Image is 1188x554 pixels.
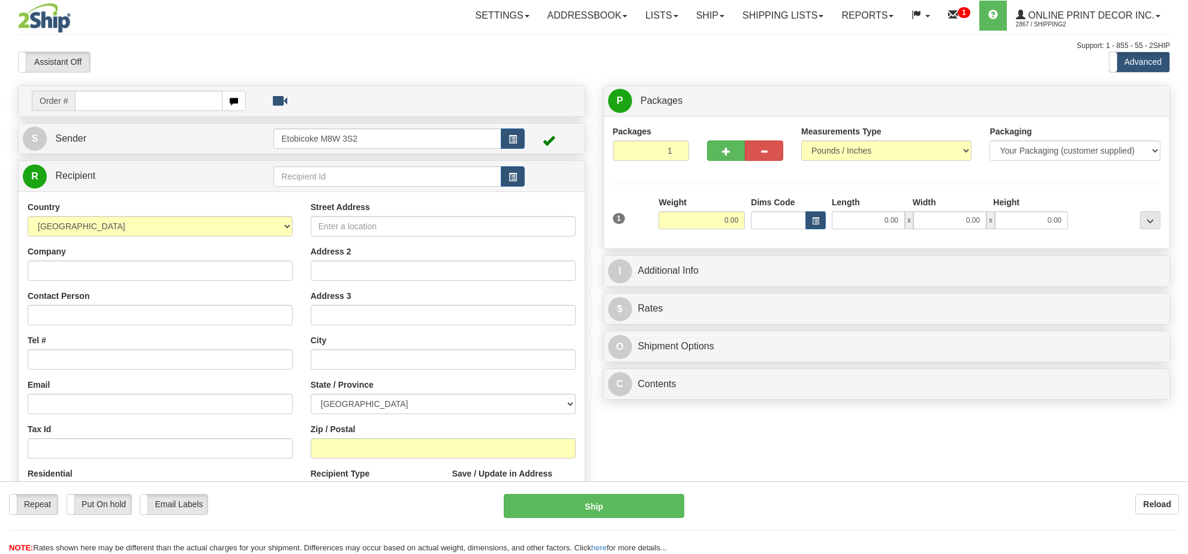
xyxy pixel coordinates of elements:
[311,216,576,236] input: Enter a location
[608,297,632,321] span: $
[608,297,1166,321] a: $Rates
[608,372,1166,397] a: CContents
[452,468,576,492] label: Save / Update in Address Book
[311,423,356,435] label: Zip / Postal
[608,372,632,396] span: C
[913,196,936,208] label: Width
[608,335,632,359] span: O
[467,1,539,31] a: Settings
[640,95,682,106] span: Packages
[1007,1,1169,31] a: Online Print Decor Inc. 2867 / Shipping2
[687,1,733,31] a: Ship
[990,125,1031,137] label: Packaging
[23,127,273,151] a: S Sender
[987,211,995,229] span: x
[608,89,632,113] span: P
[67,495,131,514] label: Put On hold
[613,213,625,224] span: 1
[1135,494,1179,514] button: Reload
[608,259,632,283] span: I
[32,91,75,111] span: Order #
[311,290,351,302] label: Address 3
[55,133,86,143] span: Sender
[28,290,89,302] label: Contact Person
[1109,52,1169,71] label: Advanced
[832,1,903,31] a: Reports
[993,196,1019,208] label: Height
[28,334,46,346] label: Tel #
[905,211,913,229] span: x
[939,1,979,31] a: 1
[608,334,1166,359] a: OShipment Options
[311,245,351,257] label: Address 2
[10,495,58,514] label: Repeat
[23,164,246,188] a: R Recipient
[28,245,66,257] label: Company
[273,128,501,149] input: Sender Id
[19,52,90,71] label: Assistant Off
[23,164,47,188] span: R
[539,1,637,31] a: Addressbook
[1025,10,1154,20] span: Online Print Decor Inc.
[18,3,71,33] img: logo2867.jpg
[55,170,95,181] span: Recipient
[311,334,326,346] label: City
[801,125,882,137] label: Measurements Type
[140,495,207,514] label: Email Labels
[608,89,1166,113] a: P Packages
[958,7,970,18] sup: 1
[311,468,370,480] label: Recipient Type
[311,379,374,391] label: State / Province
[1140,211,1160,229] div: ...
[751,196,795,208] label: Dims Code
[311,201,370,213] label: Street Address
[9,543,33,552] span: NOTE:
[18,41,1170,51] div: Support: 1 - 855 - 55 - 2SHIP
[28,379,50,391] label: Email
[591,543,607,552] a: here
[28,423,51,435] label: Tax Id
[28,201,60,213] label: Country
[273,166,501,187] input: Recipient Id
[733,1,832,31] a: Shipping lists
[28,468,73,480] label: Residential
[832,196,860,208] label: Length
[1160,215,1187,338] iframe: chat widget
[613,125,652,137] label: Packages
[1143,499,1171,509] b: Reload
[608,259,1166,283] a: IAdditional Info
[1016,19,1106,31] span: 2867 / Shipping2
[504,494,684,518] button: Ship
[23,127,47,151] span: S
[658,196,686,208] label: Weight
[636,1,687,31] a: Lists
